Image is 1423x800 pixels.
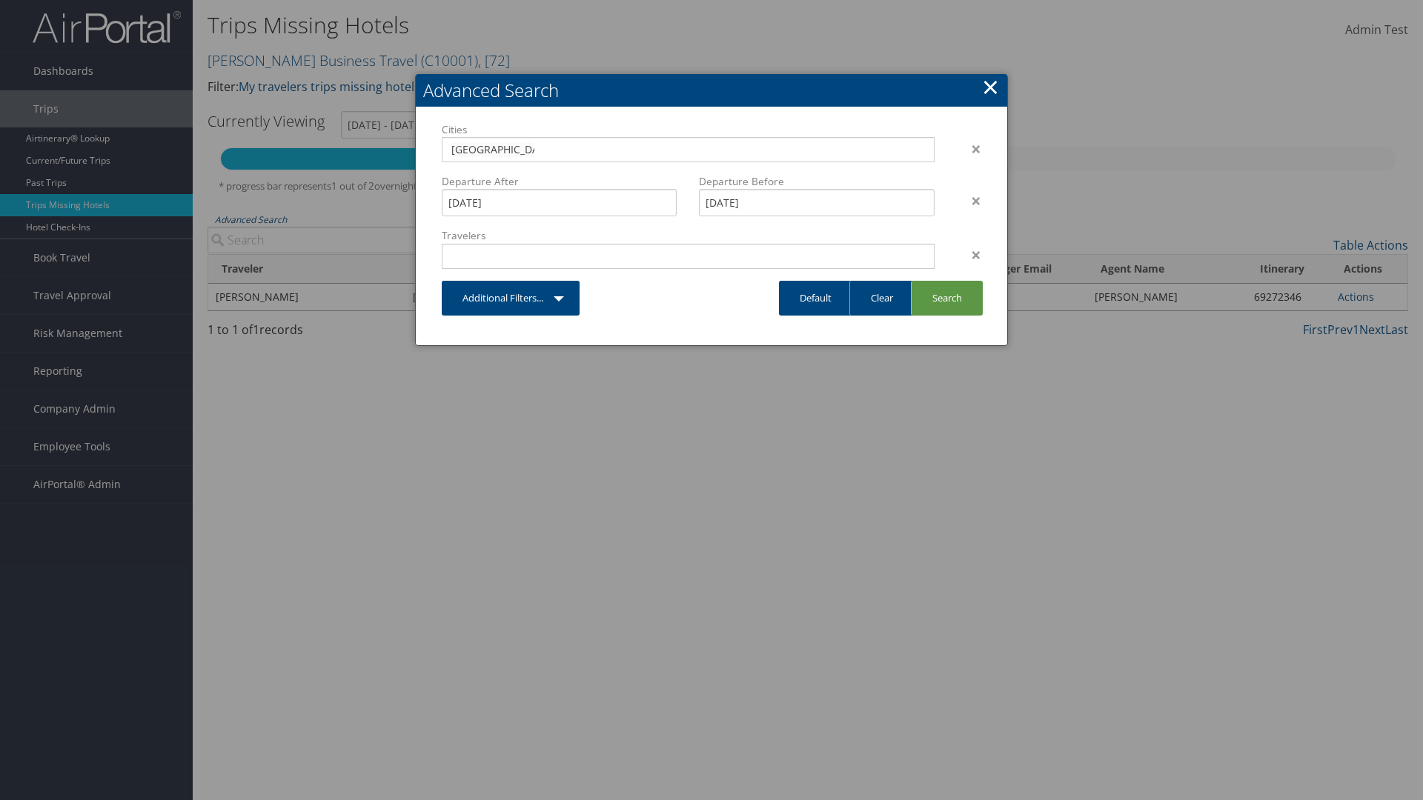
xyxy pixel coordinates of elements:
a: Search [911,281,983,316]
label: Departure After [442,174,677,189]
div: × [946,246,992,264]
label: Cities [442,122,935,137]
h2: Advanced Search [416,74,1007,107]
label: Travelers [442,228,935,243]
label: Departure Before [699,174,934,189]
a: Additional Filters... [442,281,580,316]
a: Clear [849,281,914,316]
div: × [946,192,992,210]
a: Default [779,281,852,316]
a: Close [982,72,999,101]
div: × [946,140,992,158]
